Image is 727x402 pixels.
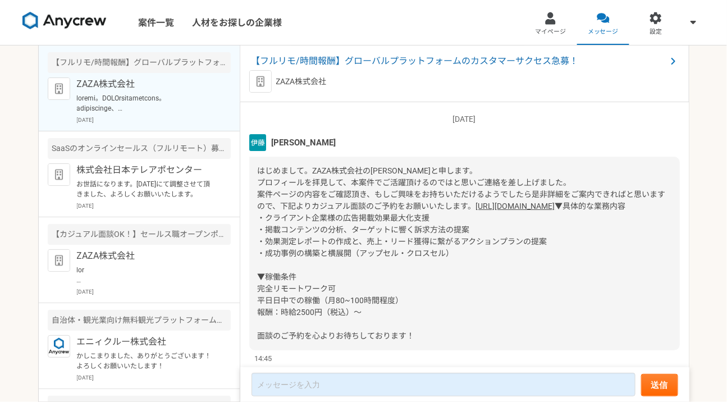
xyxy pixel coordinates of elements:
span: 設定 [650,28,662,36]
img: logo_text_blue_01.png [48,335,70,358]
p: ZAZA株式会社 [77,77,216,91]
p: [DATE] [77,202,231,210]
img: unnamed.png [249,134,266,151]
p: [DATE] [77,373,231,382]
p: 株式会社日本テレアポセンター [77,163,216,177]
span: マイページ [535,28,566,36]
img: default_org_logo-42cde973f59100197ec2c8e796e4974ac8490bb5b08a0eb061ff975e4574aa76.png [48,163,70,186]
p: [DATE] [77,116,231,124]
div: 自治体・観光業向け無料観光プラットフォームのセールス [48,310,231,331]
img: default_org_logo-42cde973f59100197ec2c8e796e4974ac8490bb5b08a0eb061ff975e4574aa76.png [249,70,272,93]
span: [PERSON_NAME] [271,136,336,149]
div: SaaSのオンラインセールス（フルリモート）募集 [48,138,231,159]
p: かしこまりました、ありがとうございます！よろしくお願いいたします！ [77,351,216,371]
button: 送信 [641,374,678,396]
span: 【フルリモ/時間報酬】グローバルプラットフォームのカスタマーサクセス急募！ [252,54,666,68]
img: default_org_logo-42cde973f59100197ec2c8e796e4974ac8490bb5b08a0eb061ff975e4574aa76.png [48,249,70,272]
p: エニィクルー株式会社 [77,335,216,349]
span: はじめまして。ZAZA株式会社の[PERSON_NAME]と申します。 プロフィールを拝見して、本案件でご活躍頂けるのではと思いご連絡を差し上げました。 案件ページの内容をご確認頂き、もしご興味... [258,166,666,211]
p: ZAZA株式会社 [77,249,216,263]
span: 14:45 [254,353,272,364]
div: 【フルリモ/時間報酬】グローバルプラットフォームのカスタマーサクセス急募！ [48,52,231,73]
p: lor IPSUmdolorsit。 ametconsectet。 adipiscingelitse、doeiuSmoDtemporincidid「Utlabor」etdolore、magnaa... [77,265,216,285]
div: 【カジュアル面談OK！】セールス職オープンポジション【未経験〜リーダー候補対象】 [48,224,231,245]
span: メッセージ [588,28,619,36]
img: default_org_logo-42cde973f59100197ec2c8e796e4974ac8490bb5b08a0eb061ff975e4574aa76.png [48,77,70,100]
span: ▼具体的な業務内容 ・クライアント企業様の広告掲載効果最大化支援 ・掲載コンテンツの分析、ターゲットに響く訴求方法の提案 ・効果測定レポートの作成と、売上・リード獲得に繋がるアクションプランの提... [258,202,626,340]
p: お世話になります。[DATE]にて調整させて頂きました、よろしくお願いいたします。 [77,179,216,199]
a: [URL][DOMAIN_NAME] [476,202,555,211]
img: 8DqYSo04kwAAAAASUVORK5CYII= [22,12,107,30]
p: ZAZA株式会社 [276,76,327,88]
p: loremi。DOLOrsitametcons。 adipiscinge、seddoeiusmodtemporincididun。 utlaboreetdolo、magnaaliquaenima... [77,93,216,113]
p: [DATE] [249,113,680,125]
p: [DATE] [77,287,231,296]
